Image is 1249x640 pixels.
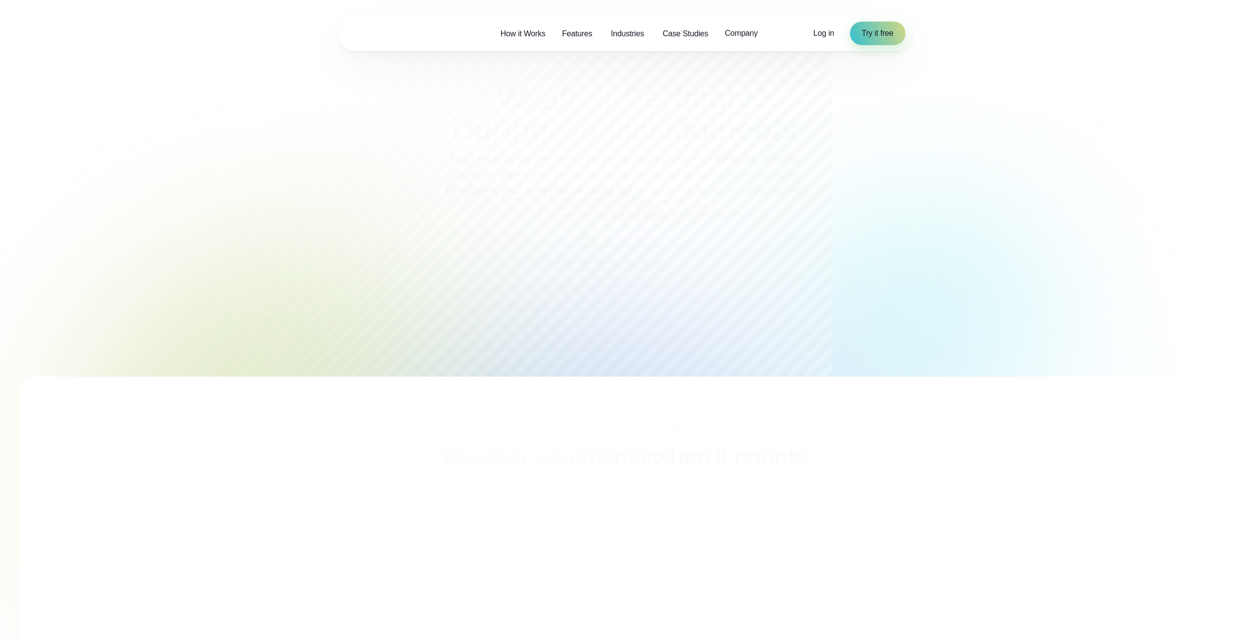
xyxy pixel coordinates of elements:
a: Try it free [850,22,905,45]
span: Company [725,27,758,39]
a: How it Works [492,24,554,44]
span: How it Works [501,28,546,40]
span: Case Studies [663,28,708,40]
span: Industries [611,28,644,40]
a: Case Studies [654,24,717,44]
span: Log in [813,29,834,37]
a: Log in [813,27,834,39]
span: Features [562,28,592,40]
span: Try it free [862,27,894,39]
